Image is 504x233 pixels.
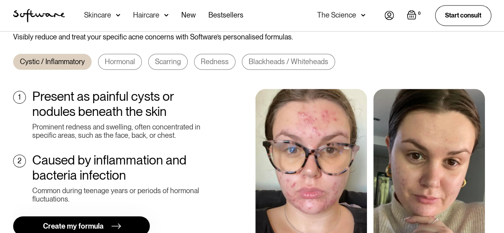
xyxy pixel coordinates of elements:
div: Redness [201,57,229,66]
a: Start consult [435,5,491,25]
img: Software Logo [13,9,65,22]
img: arrow down [164,11,169,19]
div: Hormonal [105,57,135,66]
img: arrow down [116,11,120,19]
div: Blackheads / Whiteheads [249,57,328,66]
div: Caused by inflammation and bacteria infection [32,153,209,183]
img: arrow down [361,11,365,19]
div: 0 [416,10,422,17]
div: Cystic / Inflammatory [20,57,85,66]
div: 1 [18,93,21,102]
div: Present as painful cysts or nodules beneath the skin [32,89,209,119]
div: Common during teenage years or periods of hormonal fluctuations. [32,186,209,204]
div: Visibly reduce and treat your specific acne concerns with Software’s personalised formulas. [13,33,491,41]
div: Prominent redness and swelling, often concentrated in specific areas, such as the face, back, or ... [32,123,209,140]
div: Skincare [84,11,111,19]
div: Create my formula [43,222,104,231]
a: Open empty cart [407,10,422,21]
div: Haircare [133,11,159,19]
div: The Science [317,11,356,19]
div: 2 [18,157,22,165]
a: home [13,9,65,22]
div: Scarring [155,57,181,66]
